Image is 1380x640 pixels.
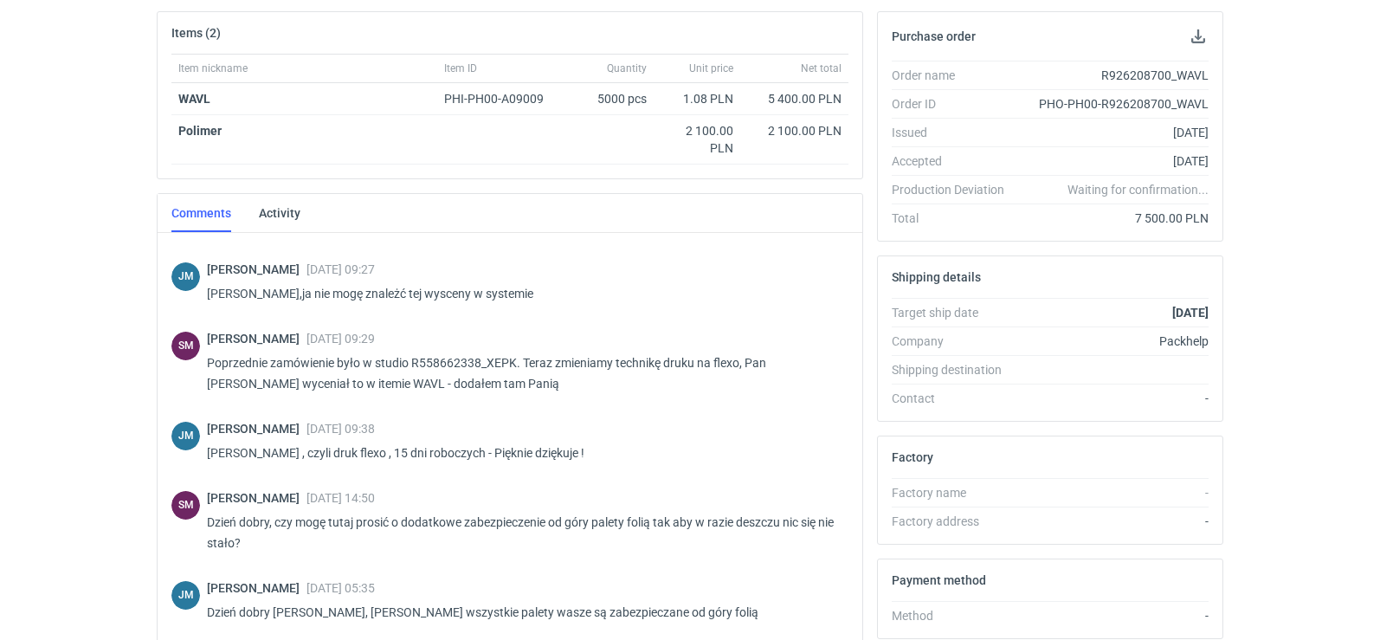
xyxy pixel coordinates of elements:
div: Shipping destination [892,361,1018,378]
div: Target ship date [892,304,1018,321]
p: [PERSON_NAME],ja nie mogę znależć tej wysceny w systemie [207,283,835,304]
a: WAVL [178,92,210,106]
span: [PERSON_NAME] [207,581,306,595]
div: Contact [892,390,1018,407]
em: Waiting for confirmation... [1067,181,1209,198]
span: Item nickname [178,61,248,75]
div: Joanna Myślak [171,262,200,291]
div: 7 500.00 PLN [1018,210,1209,227]
p: [PERSON_NAME] , czyli druk flexo , 15 dni roboczych - Pięknie dziękuje ! [207,443,835,463]
span: Net total [801,61,842,75]
div: 2 100.00 PLN [661,122,733,157]
div: Joanna Myślak [171,581,200,610]
strong: [DATE] [1172,306,1209,320]
div: Factory address [892,513,1018,530]
div: - [1018,390,1209,407]
strong: Polimer [178,124,222,138]
h2: Shipping details [892,270,981,284]
div: 5 400.00 PLN [747,90,842,107]
div: - [1018,484,1209,501]
h2: Items (2) [171,26,221,40]
figcaption: JM [171,581,200,610]
figcaption: JM [171,422,200,450]
div: Order ID [892,95,1018,113]
div: Issued [892,124,1018,141]
div: Total [892,210,1018,227]
span: [PERSON_NAME] [207,422,306,436]
a: Activity [259,194,300,232]
p: Poprzednie zamówienie było w studio R558662338_XEPK. Teraz zmieniamy technikę druku na flexo, Pan... [207,352,835,394]
span: [DATE] 05:35 [306,581,375,595]
h2: Purchase order [892,29,976,43]
span: Unit price [689,61,733,75]
span: Quantity [607,61,647,75]
div: Accepted [892,152,1018,170]
div: [DATE] [1018,124,1209,141]
div: Factory name [892,484,1018,501]
div: 1.08 PLN [661,90,733,107]
figcaption: SM [171,332,200,360]
h2: Payment method [892,573,986,587]
p: Dzień dobry, czy mogę tutaj prosić o dodatkowe zabezpieczenie od góry palety folią tak aby w razi... [207,512,835,553]
span: Item ID [444,61,477,75]
div: 2 100.00 PLN [747,122,842,139]
figcaption: SM [171,491,200,520]
div: - [1018,607,1209,624]
span: [PERSON_NAME] [207,262,306,276]
span: [DATE] 09:27 [306,262,375,276]
div: Company [892,333,1018,350]
div: Joanna Myślak [171,422,200,450]
a: Comments [171,194,231,232]
div: Sebastian Markut [171,332,200,360]
div: Packhelp [1018,333,1209,350]
span: [DATE] 14:50 [306,491,375,505]
div: Method [892,607,1018,624]
div: [DATE] [1018,152,1209,170]
div: PHI-PH00-A09009 [444,90,560,107]
h2: Factory [892,450,933,464]
div: Production Deviation [892,181,1018,198]
p: Dzień dobry [PERSON_NAME], [PERSON_NAME] wszystkie palety wasze są zabezpieczane od góry folią [207,602,835,623]
div: Sebastian Markut [171,491,200,520]
div: R926208700_WAVL [1018,67,1209,84]
div: PHO-PH00-R926208700_WAVL [1018,95,1209,113]
div: 5000 pcs [567,83,654,115]
span: [DATE] 09:38 [306,422,375,436]
span: [PERSON_NAME] [207,491,306,505]
span: [DATE] 09:29 [306,332,375,346]
button: Download PO [1188,26,1209,47]
figcaption: JM [171,262,200,291]
div: Order name [892,67,1018,84]
div: - [1018,513,1209,530]
span: [PERSON_NAME] [207,332,306,346]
